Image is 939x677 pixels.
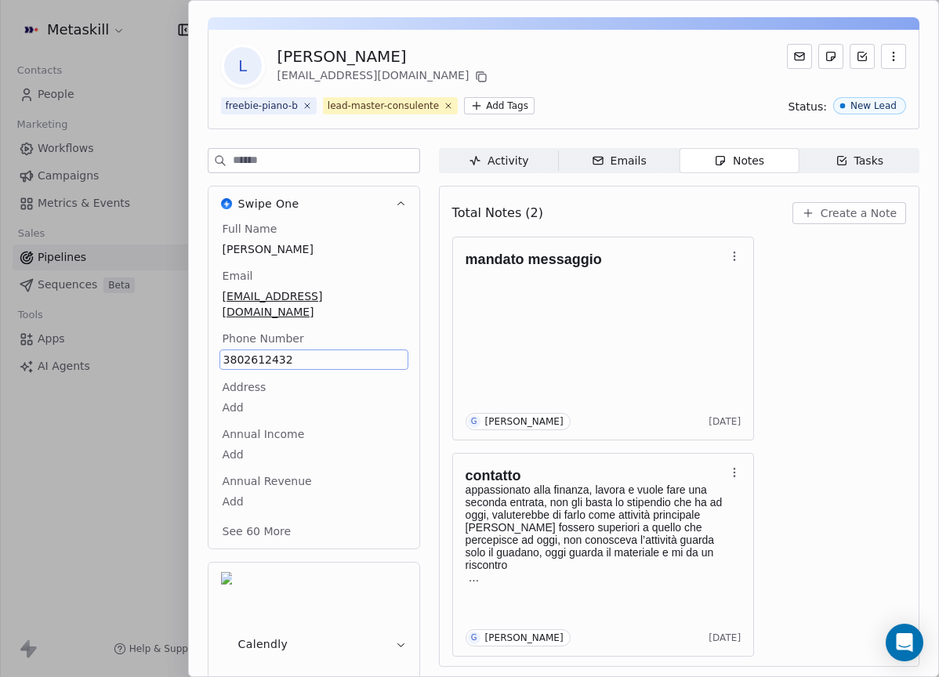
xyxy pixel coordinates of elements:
[221,198,232,209] img: Swipe One
[850,100,897,111] div: New Lead
[277,67,491,86] div: [EMAIL_ADDRESS][DOMAIN_NAME]
[219,379,270,395] span: Address
[277,45,491,67] div: [PERSON_NAME]
[592,153,647,169] div: Emails
[836,153,884,169] div: Tasks
[223,494,405,509] span: Add
[469,153,528,169] div: Activity
[223,447,405,462] span: Add
[789,99,827,114] span: Status:
[709,415,741,428] span: [DATE]
[821,205,897,221] span: Create a Note
[238,636,288,652] span: Calendly
[219,268,256,284] span: Email
[226,99,298,113] div: freebie-piano-b
[219,221,281,237] span: Full Name
[886,624,923,661] div: Open Intercom Messenger
[452,204,543,223] span: Total Notes (2)
[464,97,535,114] button: Add Tags
[223,288,405,320] span: [EMAIL_ADDRESS][DOMAIN_NAME]
[328,99,439,113] div: lead-master-consulente
[208,221,419,548] div: Swipe OneSwipe One
[792,202,906,224] button: Create a Note
[238,196,299,212] span: Swipe One
[223,400,405,415] span: Add
[471,415,477,428] div: G
[471,632,477,644] div: G
[485,632,564,643] div: [PERSON_NAME]
[208,186,419,221] button: Swipe OneSwipe One
[466,483,726,571] p: appassionato alla finanza, lavora e vuole fare una seconda entrata, non gli basta lo stipendio ch...
[224,47,262,85] span: L
[466,252,726,267] h1: mandato messaggio
[223,352,404,367] span: 3802612432
[219,426,308,442] span: Annual Income
[219,331,307,346] span: Phone Number
[466,468,726,483] h1: contatto
[223,241,405,257] span: [PERSON_NAME]
[485,416,564,427] div: [PERSON_NAME]
[219,473,315,489] span: Annual Revenue
[709,632,741,644] span: [DATE]
[213,517,301,545] button: See 60 More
